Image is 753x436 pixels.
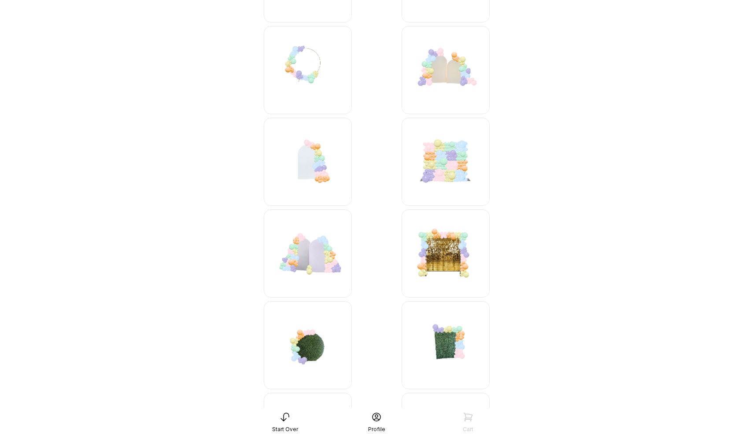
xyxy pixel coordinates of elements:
div: Cart [463,426,473,433]
img: - [264,209,352,298]
img: - [402,118,490,206]
div: Profile [368,426,385,433]
img: - [264,301,352,389]
img: - [402,301,490,389]
img: - [402,26,490,114]
div: Start Over [272,426,298,433]
img: - [264,26,352,114]
img: - [402,209,490,298]
img: - [264,118,352,206]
